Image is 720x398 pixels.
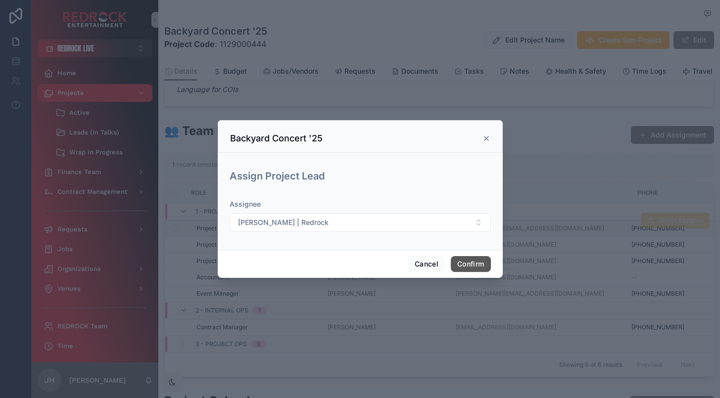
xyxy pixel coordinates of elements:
[230,200,261,208] span: Assignee
[230,169,491,183] h3: Assign Project Lead
[230,213,491,232] button: Select Button
[230,133,323,144] h3: Backyard Concert '25
[408,256,445,272] button: Cancel
[451,256,490,272] button: Confirm
[238,218,329,227] span: [PERSON_NAME] | Redrock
